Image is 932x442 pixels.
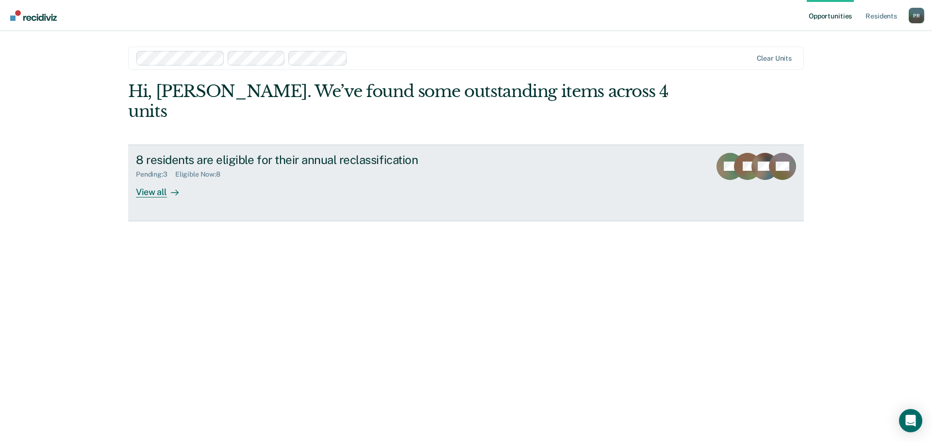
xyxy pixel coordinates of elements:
div: Pending : 3 [136,170,175,179]
img: Recidiviz [10,10,57,21]
div: Open Intercom Messenger [899,409,922,432]
div: Clear units [757,54,792,63]
div: Hi, [PERSON_NAME]. We’ve found some outstanding items across 4 units [128,82,669,121]
div: View all [136,179,190,197]
div: Eligible Now : 8 [175,170,228,179]
div: P R [909,8,924,23]
button: Profile dropdown button [909,8,924,23]
div: 8 residents are eligible for their annual reclassification [136,153,477,167]
a: 8 residents are eligible for their annual reclassificationPending:3Eligible Now:8View all [128,145,804,221]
